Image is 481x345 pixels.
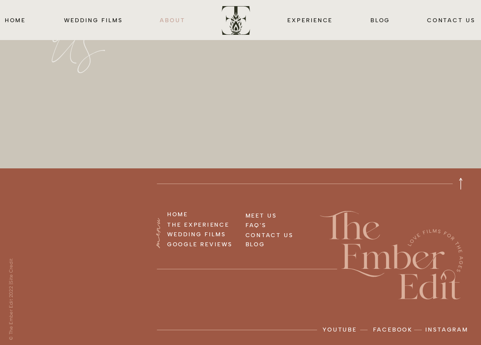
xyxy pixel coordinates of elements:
[370,15,390,24] a: blog
[159,15,185,24] a: about
[167,229,246,238] a: WEDDING FILMS
[425,325,470,338] a: instagram
[167,239,246,248] a: Google Reviews
[426,15,476,24] a: CONTACT us
[246,239,314,248] a: BLOG
[7,246,14,340] p: © The Ember Edit 2022 |
[8,258,14,283] a: Site Credit
[373,325,414,338] a: facebook
[246,221,305,229] a: FAQ'S
[167,220,246,228] a: THE EXPERIENCE
[286,15,334,24] a: EXPERIENCE
[323,325,363,338] a: Youtube
[246,211,324,220] a: MEET US
[246,231,309,239] a: CONTACT US
[151,206,164,258] div: menu
[3,15,27,24] a: HOME
[51,13,159,37] h3: Join US
[167,210,246,218] a: HOME
[63,15,124,24] a: wedding films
